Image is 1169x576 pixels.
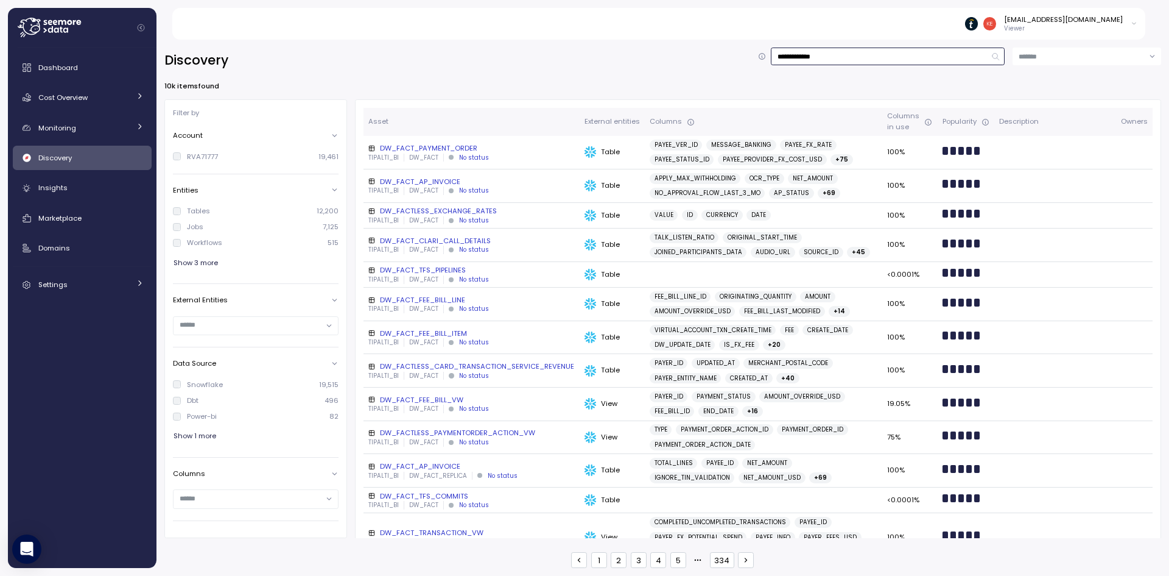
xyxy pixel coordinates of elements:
p: Data Source [173,358,216,368]
a: VALUE [650,210,678,221]
p: DW_FACT [409,538,438,547]
a: DW_FACT_PAYMENT_ORDERTIPALTI_BIDW_FACTNo status [368,143,575,162]
a: COMPLETED_UNCOMPLETED_TRANSACTIONS [650,517,791,528]
span: IS_FX_FEE [724,340,754,350]
a: DW_FACT_CLARI_CALL_DETAILSTIPALTI_BIDW_FACTNo status [368,236,575,254]
span: PAYER_ENTITY_NAME [655,373,717,384]
span: OCR_TYPE [749,173,779,184]
p: Viewer [1004,24,1123,33]
button: 1 [591,552,607,568]
span: PAYER_ID [655,391,683,402]
div: Table [584,180,640,192]
span: TOTAL_LINES [655,458,693,469]
a: JOINED_PARTICIPANTS_DATA [650,247,747,258]
a: DW_FACT_TRANSACTION_VWTIPALTI_BIDW_FACTNo status [368,528,575,546]
a: NET_AMOUNT [788,173,838,184]
span: AP_STATUS [774,188,809,199]
a: PAYMENT_ORDER_ACTION_DATE [650,439,756,450]
span: PAYEE_STATUS_ID [655,154,709,165]
div: No status [459,154,489,162]
a: PAYER_FX_POTENTIAL_SPEND [650,532,747,543]
td: 100% [882,321,937,355]
span: PAYER_FEES_USD [804,532,857,543]
a: DW_FACT_AP_INVOICETIPALTI_BIDW_FACT_REPLICANo status [368,461,575,480]
a: TYPE [650,424,672,435]
a: FEE_BILL_LINE_ID [650,291,711,302]
div: Table [584,464,640,477]
td: 100% [882,169,937,203]
div: Dbt [187,396,198,405]
div: No status [459,538,489,547]
div: DW_FACT_FEE_BILL_ITEM [368,329,575,338]
p: 19,461 [318,152,339,162]
p: DW_FACT [409,438,438,447]
div: No status [488,472,518,480]
p: DW_FACT [409,372,438,380]
div: No status [459,372,489,380]
span: CURRENCY [706,210,738,221]
span: + 69 [823,188,835,199]
div: DW_FACTLESS_EXCHANGE_RATES [368,206,575,216]
span: MESSAGE_BANKING [711,140,771,151]
a: PAYMENT_ORDER_ACTION_ID [676,424,773,435]
span: PAYEE_ID [799,517,827,528]
span: DATE [751,210,766,221]
div: Table [584,239,640,251]
a: Marketplace [13,206,152,230]
a: Cost Overview [13,85,152,110]
a: Domains [13,236,152,260]
button: Show 1 more [173,427,217,445]
a: DW_FACT_FEE_BILL_VWTIPALTI_BIDW_FACTNo status [368,395,575,413]
a: ORIGINATING_QUANTITY [715,291,796,302]
td: 100% [882,203,937,229]
span: PAYMENT_ORDER_ACTION_ID [681,424,768,435]
a: Monitoring [13,116,152,140]
div: RVA71777 [187,152,218,162]
td: 100% [882,229,937,262]
div: Table [584,146,640,158]
span: FEE [785,325,794,336]
p: External Entities [173,295,228,305]
p: TIPALTI_BI [368,438,399,447]
a: DW_FACTLESS_CARD_TRANSACTION_SERVICE_REVENUETIPALTI_BIDW_FACTNo status [368,361,575,380]
a: PAYMENT_STATUS [692,391,756,402]
p: Columns [173,469,205,478]
div: DW_FACT_TRANSACTION_VW [368,528,575,538]
div: View [584,432,640,444]
p: DW_FACT [409,246,438,254]
a: PAYER_ENTITY_NAME [650,373,721,384]
p: TIPALTI_BI [368,405,399,413]
p: 515 [328,238,339,247]
span: VALUE [655,210,673,221]
a: VIRTUAL_ACCOUNT_TXN_CREATE_TIME [650,325,776,336]
a: CREATED_AT [725,373,773,384]
a: PAYEE_FX_RATE [780,140,837,151]
p: TIPALTI_BI [368,154,399,162]
button: 2 [611,552,627,568]
span: PAYEE_VER_ID [655,140,698,151]
p: Entities [173,185,198,195]
a: DW_FACTLESS_PAYMENTORDER_ACTION_VWTIPALTI_BIDW_FACTNo status [368,428,575,446]
div: DW_FACT_CLARI_CALL_DETAILS [368,236,575,246]
span: + 69 [814,472,827,483]
div: External entities [584,116,640,127]
span: JOINED_PARTICIPANTS_DATA [655,247,742,258]
a: PAYEE_VER_ID [650,140,703,151]
p: DW_FACT [409,405,438,413]
td: 19.05% [882,388,937,421]
a: PAYMENT_ORDER_ID [777,424,848,435]
p: TIPALTI_BI [368,338,399,347]
span: NET_AMOUNT_USD [743,472,801,483]
div: View [584,398,640,410]
span: FEE_BILL_LAST_MODIFIED [744,306,820,317]
span: AMOUNT_OVERRIDE_USD [764,391,840,402]
p: TIPALTI_BI [368,305,399,313]
span: UPDATED_AT [697,358,735,369]
div: DW_FACTLESS_CARD_TRANSACTION_SERVICE_REVENUE [368,361,575,371]
div: Asset [368,116,575,127]
div: No status [459,405,489,413]
p: 10k items found [164,81,219,91]
button: 5 [670,552,686,568]
a: CREATE_DATE [802,325,853,336]
span: TALK_LISTEN_RATIO [655,232,714,243]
